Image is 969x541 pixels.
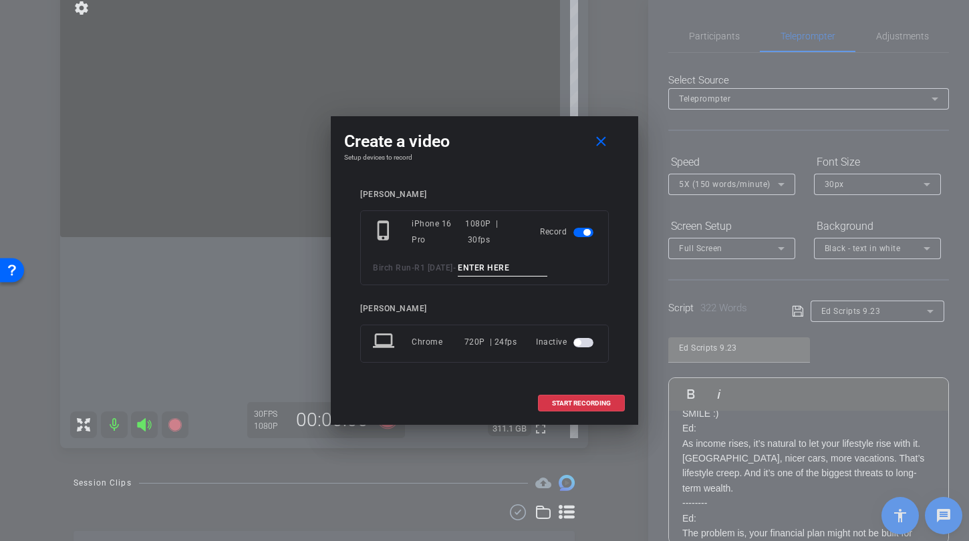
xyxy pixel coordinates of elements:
mat-icon: phone_iphone [373,220,397,244]
span: R1 [DATE] [414,263,453,273]
input: ENTER HERE [458,260,547,277]
div: [PERSON_NAME] [360,190,609,200]
mat-icon: close [593,134,609,150]
div: Create a video [344,130,625,154]
span: - [453,263,456,273]
h4: Setup devices to record [344,154,625,162]
div: 1080P | 30fps [465,216,521,248]
span: START RECORDING [552,400,611,407]
mat-icon: laptop [373,330,397,354]
div: Inactive [536,330,596,354]
span: - [412,263,415,273]
div: Chrome [412,330,464,354]
span: Birch Run [373,263,412,273]
div: Record [540,216,596,248]
button: START RECORDING [538,395,625,411]
div: iPhone 16 Pro [412,216,465,248]
div: 720P | 24fps [464,330,517,354]
div: [PERSON_NAME] [360,304,609,314]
